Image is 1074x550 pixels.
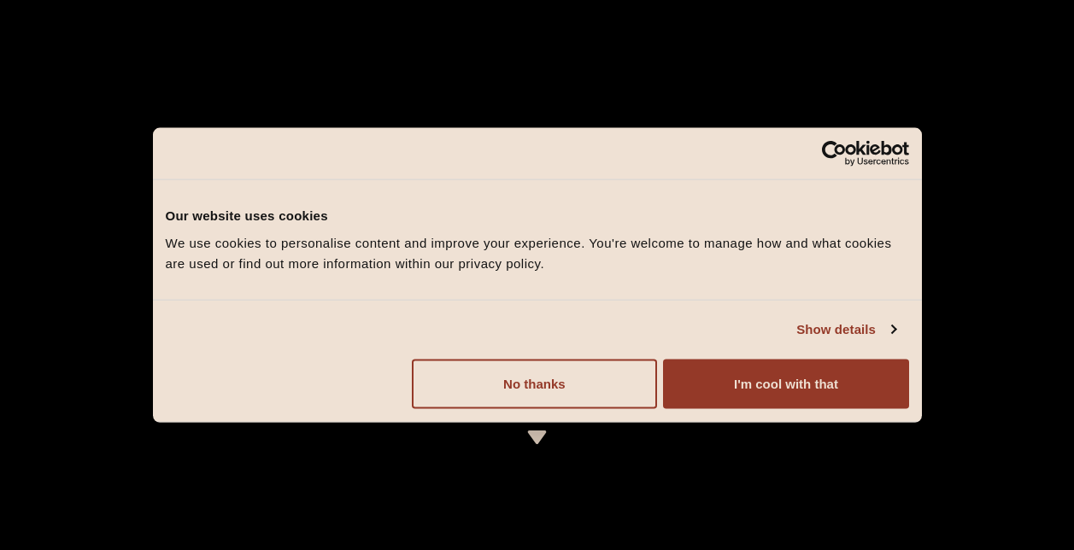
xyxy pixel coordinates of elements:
[412,359,657,408] button: No thanks
[166,232,909,273] div: We use cookies to personalise content and improve your experience. You're welcome to manage how a...
[526,430,548,444] img: icon-dropdown-cream.svg
[166,206,909,226] div: Our website uses cookies
[796,319,895,340] a: Show details
[760,141,909,167] a: Usercentrics Cookiebot - opens in a new window
[663,359,908,408] button: I'm cool with that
